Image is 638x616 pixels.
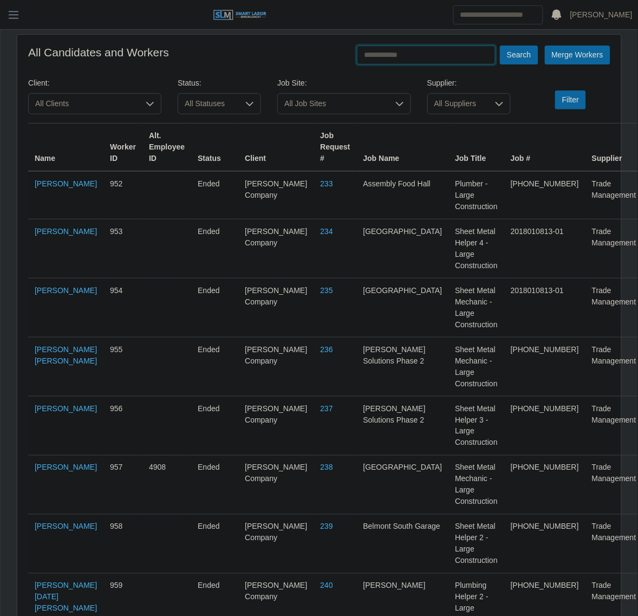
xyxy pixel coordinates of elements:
[320,227,333,236] a: 234
[320,286,333,295] a: 235
[427,77,457,89] label: Supplier:
[238,219,314,278] td: [PERSON_NAME] Company
[448,456,504,515] td: Sheet Metal Mechanic - Large Construction
[28,124,103,172] th: Name
[103,456,142,515] td: 957
[448,515,504,574] td: Sheet Metal Helper 2 - Large Construction
[191,278,238,338] td: ended
[320,345,333,354] a: 236
[357,278,449,338] td: [GEOGRAPHIC_DATA]
[103,219,142,278] td: 953
[35,522,97,531] a: [PERSON_NAME]
[570,9,633,21] a: [PERSON_NAME]
[500,46,538,64] button: Search
[35,227,97,236] a: [PERSON_NAME]
[448,171,504,219] td: Plumber - Large Construction
[35,286,97,295] a: [PERSON_NAME]
[35,345,97,365] a: [PERSON_NAME] [PERSON_NAME]
[320,404,333,413] a: 237
[103,515,142,574] td: 958
[357,219,449,278] td: [GEOGRAPHIC_DATA]
[428,94,489,114] span: All Suppliers
[504,171,585,219] td: [PHONE_NUMBER]
[453,5,543,24] input: Search
[238,515,314,574] td: [PERSON_NAME] Company
[448,219,504,278] td: Sheet Metal Helper 4 - Large Construction
[504,397,585,456] td: [PHONE_NUMBER]
[448,278,504,338] td: Sheet Metal Mechanic - Large Construction
[28,46,169,59] h4: All Candidates and Workers
[448,124,504,172] th: Job Title
[29,94,139,114] span: All Clients
[357,124,449,172] th: Job Name
[504,124,585,172] th: Job #
[238,278,314,338] td: [PERSON_NAME] Company
[320,463,333,472] a: 238
[103,171,142,219] td: 952
[178,77,201,89] label: Status:
[238,338,314,397] td: [PERSON_NAME] Company
[238,397,314,456] td: [PERSON_NAME] Company
[191,338,238,397] td: ended
[357,171,449,219] td: Assembly Food Hall
[28,77,50,89] label: Client:
[314,124,356,172] th: Job Request #
[545,46,610,64] button: Merge Workers
[320,522,333,531] a: 239
[357,456,449,515] td: [GEOGRAPHIC_DATA]
[191,171,238,219] td: ended
[504,456,585,515] td: [PHONE_NUMBER]
[238,171,314,219] td: [PERSON_NAME] Company
[191,397,238,456] td: ended
[103,278,142,338] td: 954
[357,338,449,397] td: [PERSON_NAME] Solutions Phase 2
[357,397,449,456] td: [PERSON_NAME] Solutions Phase 2
[320,581,333,590] a: 240
[504,278,585,338] td: 2018010813-01
[103,397,142,456] td: 956
[448,397,504,456] td: Sheet Metal Helper 3 - Large Construction
[504,515,585,574] td: [PHONE_NUMBER]
[191,456,238,515] td: ended
[320,179,333,188] a: 233
[448,338,504,397] td: Sheet Metal Mechanic - Large Construction
[238,456,314,515] td: [PERSON_NAME] Company
[142,456,191,515] td: 4908
[555,90,586,109] button: Filter
[504,338,585,397] td: [PHONE_NUMBER]
[178,94,239,114] span: All Statuses
[103,338,142,397] td: 955
[504,219,585,278] td: 2018010813-01
[103,124,142,172] th: Worker ID
[35,404,97,413] a: [PERSON_NAME]
[191,124,238,172] th: Status
[278,94,388,114] span: All Job Sites
[191,515,238,574] td: ended
[277,77,307,89] label: Job Site:
[213,9,267,21] img: SLM Logo
[191,219,238,278] td: ended
[238,124,314,172] th: Client
[35,179,97,188] a: [PERSON_NAME]
[357,515,449,574] td: Belmont South Garage
[35,463,97,472] a: [PERSON_NAME]
[142,124,191,172] th: Alt. Employee ID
